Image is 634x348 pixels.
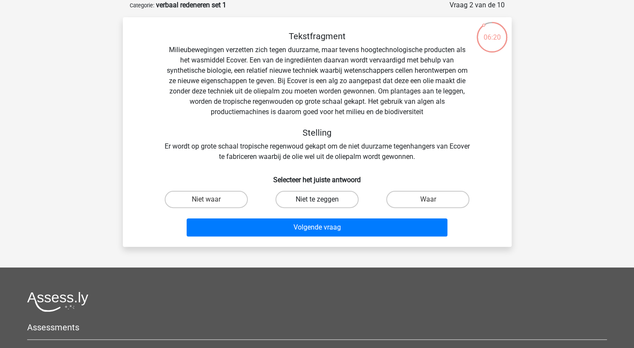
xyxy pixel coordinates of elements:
[165,191,248,208] label: Niet waar
[27,322,607,332] h5: Assessments
[130,2,154,9] small: Categorie:
[27,292,88,312] img: Assessly logo
[476,21,508,43] div: 06:20
[164,31,470,41] h5: Tekstfragment
[137,169,498,184] h6: Selecteer het juiste antwoord
[137,31,498,162] div: Milieubewegingen verzetten zich tegen duurzame, maar tevens hoogtechnologische producten als het ...
[275,191,359,208] label: Niet te zeggen
[187,218,447,236] button: Volgende vraag
[156,1,226,9] strong: verbaal redeneren set 1
[164,127,470,138] h5: Stelling
[386,191,469,208] label: Waar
